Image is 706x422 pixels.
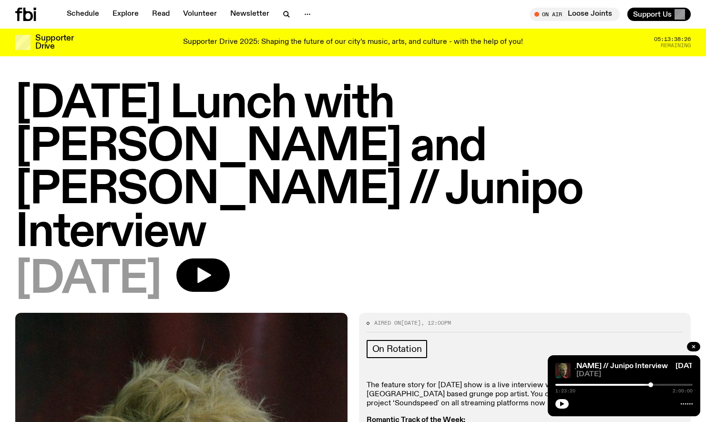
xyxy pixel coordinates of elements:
span: Aired on [374,319,401,327]
span: , 12:00pm [421,319,451,327]
span: [DATE] [401,319,421,327]
a: On Rotation [367,340,428,358]
a: Newsletter [225,8,275,21]
a: Schedule [61,8,105,21]
h3: Supporter Drive [35,34,73,51]
a: Volunteer [177,8,223,21]
span: Support Us [633,10,672,19]
span: Remaining [661,43,691,48]
span: 2:00:00 [673,389,693,393]
span: On Rotation [372,344,422,354]
img: Junipo [555,363,571,378]
button: Support Us [627,8,691,21]
button: On AirLoose Joints [530,8,620,21]
a: [DATE] Lunch with [PERSON_NAME] and [PERSON_NAME] // Junipo Interview [394,362,668,370]
span: [DATE] [576,371,693,378]
p: Supporter Drive 2025: Shaping the future of our city’s music, arts, and culture - with the help o... [183,38,523,47]
a: Read [146,8,175,21]
span: 05:13:38:26 [654,37,691,42]
span: [DATE] [15,258,161,301]
h1: [DATE] Lunch with [PERSON_NAME] and [PERSON_NAME] // Junipo Interview [15,83,691,255]
p: The feature story for [DATE] show is a live interview with [PERSON_NAME], [GEOGRAPHIC_DATA] based... [367,381,684,409]
span: 1:23:20 [555,389,575,393]
a: Explore [107,8,144,21]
